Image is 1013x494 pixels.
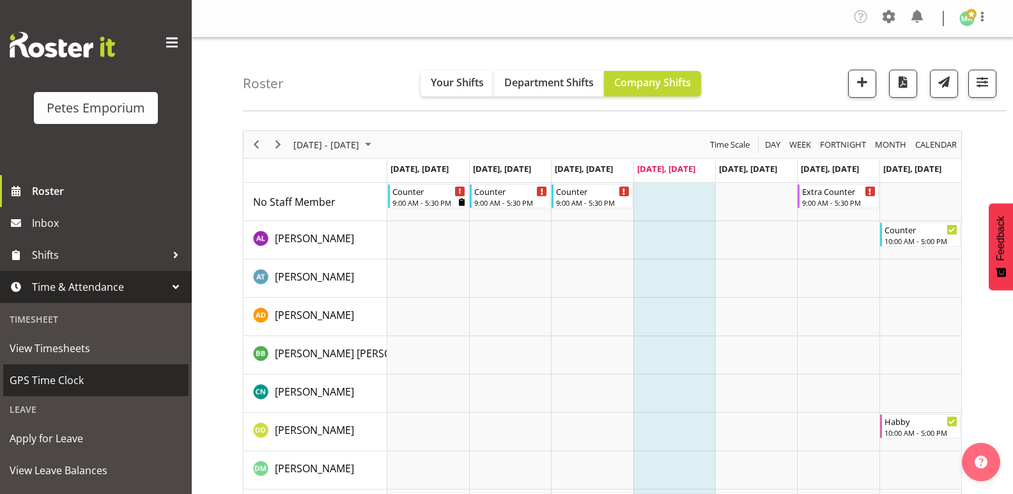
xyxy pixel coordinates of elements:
[388,184,468,208] div: No Staff Member"s event - Counter Begin From Monday, September 1, 2025 at 9:00:00 AM GMT+12:00 En...
[244,259,387,298] td: Alex-Micheal Taniwha resource
[885,236,957,246] div: 10:00 AM - 5:00 PM
[291,137,377,153] button: September 01 - 07, 2025
[788,137,812,153] span: Week
[614,75,691,89] span: Company Shifts
[10,371,182,390] span: GPS Time Clock
[275,422,354,438] a: [PERSON_NAME]
[474,197,547,208] div: 9:00 AM - 5:30 PM
[802,197,875,208] div: 9:00 AM - 5:30 PM
[880,222,961,247] div: Abigail Lane"s event - Counter Begin From Sunday, September 7, 2025 at 10:00:00 AM GMT+12:00 Ends...
[10,461,182,480] span: View Leave Balances
[275,461,354,476] a: [PERSON_NAME]
[975,456,987,468] img: help-xxl-2.png
[47,98,145,118] div: Petes Emporium
[873,137,909,153] button: Timeline Month
[889,70,917,98] button: Download a PDF of the roster according to the set date range.
[494,71,604,96] button: Department Shifts
[885,415,957,428] div: Habby
[253,195,336,209] span: No Staff Member
[556,185,629,197] div: Counter
[819,137,867,153] span: Fortnight
[421,71,494,96] button: Your Shifts
[32,213,185,233] span: Inbox
[275,231,354,246] a: [PERSON_NAME]
[244,413,387,451] td: Danielle Donselaar resource
[245,131,267,158] div: Previous
[3,396,189,422] div: Leave
[473,163,531,174] span: [DATE], [DATE]
[270,137,287,153] button: Next
[292,137,360,153] span: [DATE] - [DATE]
[818,137,869,153] button: Fortnight
[3,332,189,364] a: View Timesheets
[709,137,751,153] span: Time Scale
[275,307,354,323] a: [PERSON_NAME]
[798,184,878,208] div: No Staff Member"s event - Extra Counter Begin From Saturday, September 6, 2025 at 9:00:00 AM GMT+...
[267,131,289,158] div: Next
[3,306,189,332] div: Timesheet
[470,184,550,208] div: No Staff Member"s event - Counter Begin From Tuesday, September 2, 2025 at 9:00:00 AM GMT+12:00 E...
[253,194,336,210] a: No Staff Member
[637,163,695,174] span: [DATE], [DATE]
[10,32,115,58] img: Rosterit website logo
[604,71,701,96] button: Company Shifts
[392,197,465,208] div: 9:00 AM - 5:30 PM
[764,137,782,153] span: Day
[914,137,958,153] span: calendar
[275,308,354,322] span: [PERSON_NAME]
[32,181,185,201] span: Roster
[3,364,189,396] a: GPS Time Clock
[995,216,1007,261] span: Feedback
[392,185,465,197] div: Counter
[244,183,387,221] td: No Staff Member resource
[959,11,975,26] img: melanie-richardson713.jpg
[787,137,814,153] button: Timeline Week
[874,137,908,153] span: Month
[244,298,387,336] td: Amelia Denz resource
[504,75,594,89] span: Department Shifts
[275,270,354,284] span: [PERSON_NAME]
[913,137,959,153] button: Month
[244,374,387,413] td: Christine Neville resource
[556,197,629,208] div: 9:00 AM - 5:30 PM
[763,137,783,153] button: Timeline Day
[802,185,875,197] div: Extra Counter
[275,269,354,284] a: [PERSON_NAME]
[719,163,777,174] span: [DATE], [DATE]
[275,423,354,437] span: [PERSON_NAME]
[801,163,859,174] span: [DATE], [DATE]
[243,76,284,91] h4: Roster
[880,414,961,438] div: Danielle Donselaar"s event - Habby Begin From Sunday, September 7, 2025 at 10:00:00 AM GMT+12:00 ...
[3,422,189,454] a: Apply for Leave
[552,184,632,208] div: No Staff Member"s event - Counter Begin From Wednesday, September 3, 2025 at 9:00:00 AM GMT+12:00...
[32,277,166,297] span: Time & Attendance
[244,451,387,490] td: David McAuley resource
[275,346,436,360] span: [PERSON_NAME] [PERSON_NAME]
[885,223,957,236] div: Counter
[275,384,354,399] a: [PERSON_NAME]
[555,163,613,174] span: [DATE], [DATE]
[474,185,547,197] div: Counter
[708,137,752,153] button: Time Scale
[10,429,182,448] span: Apply for Leave
[32,245,166,265] span: Shifts
[391,163,449,174] span: [DATE], [DATE]
[248,137,265,153] button: Previous
[930,70,958,98] button: Send a list of all shifts for the selected filtered period to all rostered employees.
[244,221,387,259] td: Abigail Lane resource
[275,346,436,361] a: [PERSON_NAME] [PERSON_NAME]
[431,75,484,89] span: Your Shifts
[989,203,1013,290] button: Feedback - Show survey
[275,385,354,399] span: [PERSON_NAME]
[848,70,876,98] button: Add a new shift
[244,336,387,374] td: Beena Beena resource
[883,163,941,174] span: [DATE], [DATE]
[10,339,182,358] span: View Timesheets
[885,428,957,438] div: 10:00 AM - 5:00 PM
[275,231,354,245] span: [PERSON_NAME]
[968,70,996,98] button: Filter Shifts
[3,454,189,486] a: View Leave Balances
